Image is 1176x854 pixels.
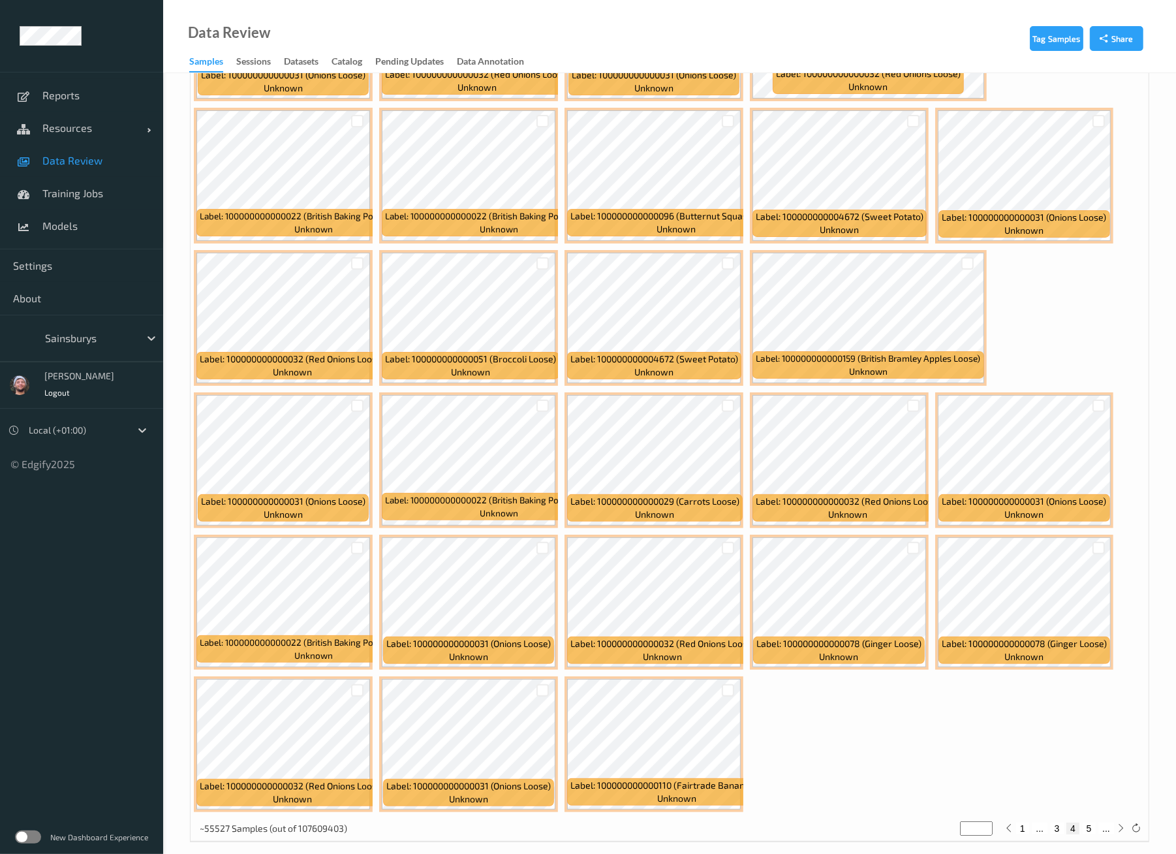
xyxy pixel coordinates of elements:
[284,55,318,71] div: Datasets
[1016,823,1029,834] button: 1
[375,55,444,71] div: Pending Updates
[200,210,427,223] span: Label: 100000000000022 (British Baking Potatoes Loose)
[375,53,457,71] a: Pending Updates
[1032,823,1047,834] button: ...
[1005,224,1044,237] span: unknown
[1098,823,1114,834] button: ...
[570,210,782,223] span: Label: 100000000000096 (Butternut Squash Loose)
[756,352,980,365] span: Label: 100000000000159 (British Bramley Apples Loose)
[264,82,303,95] span: unknown
[1030,26,1083,51] button: Tag Samples
[570,353,738,366] span: Label: 100000000004672 (Sweet Potato)
[1005,650,1044,663] span: unknown
[273,366,312,379] span: unknown
[189,53,236,72] a: Samples
[848,80,888,93] span: unknown
[189,55,223,72] div: Samples
[284,53,332,71] a: Datasets
[480,507,518,520] span: unknown
[451,366,490,379] span: unknown
[200,636,427,649] span: Label: 100000000000022 (British Baking Potatoes Loose)
[572,69,736,82] span: Label: 100000000000031 (Onions Loose)
[294,649,333,662] span: unknown
[756,210,923,223] span: Label: 100000000004672 (Sweet Potato)
[200,353,384,366] span: Label: 100000000000032 (Red Onions Loose)
[643,650,682,663] span: unknown
[634,366,673,379] span: unknown
[386,637,551,650] span: Label: 100000000000031 (Onions Loose)
[385,210,613,223] span: Label: 100000000000022 (British Baking Potatoes Loose)
[570,637,755,650] span: Label: 100000000000032 (Red Onions Loose)
[634,82,673,95] span: unknown
[449,650,488,663] span: unknown
[200,780,384,793] span: Label: 100000000000032 (Red Onions Loose)
[1005,508,1044,521] span: unknown
[820,223,859,236] span: unknown
[264,508,303,521] span: unknown
[294,223,333,236] span: unknown
[201,495,365,508] span: Label: 100000000000031 (Onions Loose)
[1066,823,1079,834] button: 4
[942,211,1107,224] span: Label: 100000000000031 (Onions Loose)
[849,365,888,378] span: unknown
[385,353,556,366] span: Label: 100000000000051 (Broccoli Loose)
[480,223,518,236] span: unknown
[942,495,1107,508] span: Label: 100000000000031 (Onions Loose)
[1090,26,1143,51] button: Share
[188,26,270,39] div: Data Review
[332,53,375,71] a: Catalog
[386,780,551,793] span: Label: 100000000000031 (Onions Loose)
[657,223,696,236] span: unknown
[657,792,696,805] span: unknown
[1051,823,1064,834] button: 3
[332,55,362,71] div: Catalog
[457,55,524,71] div: Data Annotation
[457,53,537,71] a: Data Annotation
[756,637,921,650] span: Label: 100000000000078 (Ginger Loose)
[236,55,271,71] div: Sessions
[458,81,497,94] span: unknown
[820,650,859,663] span: unknown
[200,822,347,835] p: ~55527 Samples (out of 107609403)
[828,508,867,521] span: unknown
[1083,823,1096,834] button: 5
[776,67,961,80] span: Label: 100000000000032 (Red Onions Loose)
[570,779,784,792] span: Label: 100000000000110 (Fairtrade Bananas Loose)
[942,637,1107,650] span: Label: 100000000000078 (Ginger Loose)
[236,53,284,71] a: Sessions
[273,793,312,806] span: unknown
[449,793,488,806] span: unknown
[570,495,739,508] span: Label: 100000000000029 (Carrots Loose)
[201,69,365,82] span: Label: 100000000000031 (Onions Loose)
[385,494,613,507] span: Label: 100000000000022 (British Baking Potatoes Loose)
[635,508,674,521] span: unknown
[385,68,570,81] span: Label: 100000000000032 (Red Onions Loose)
[756,495,940,508] span: Label: 100000000000032 (Red Onions Loose)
